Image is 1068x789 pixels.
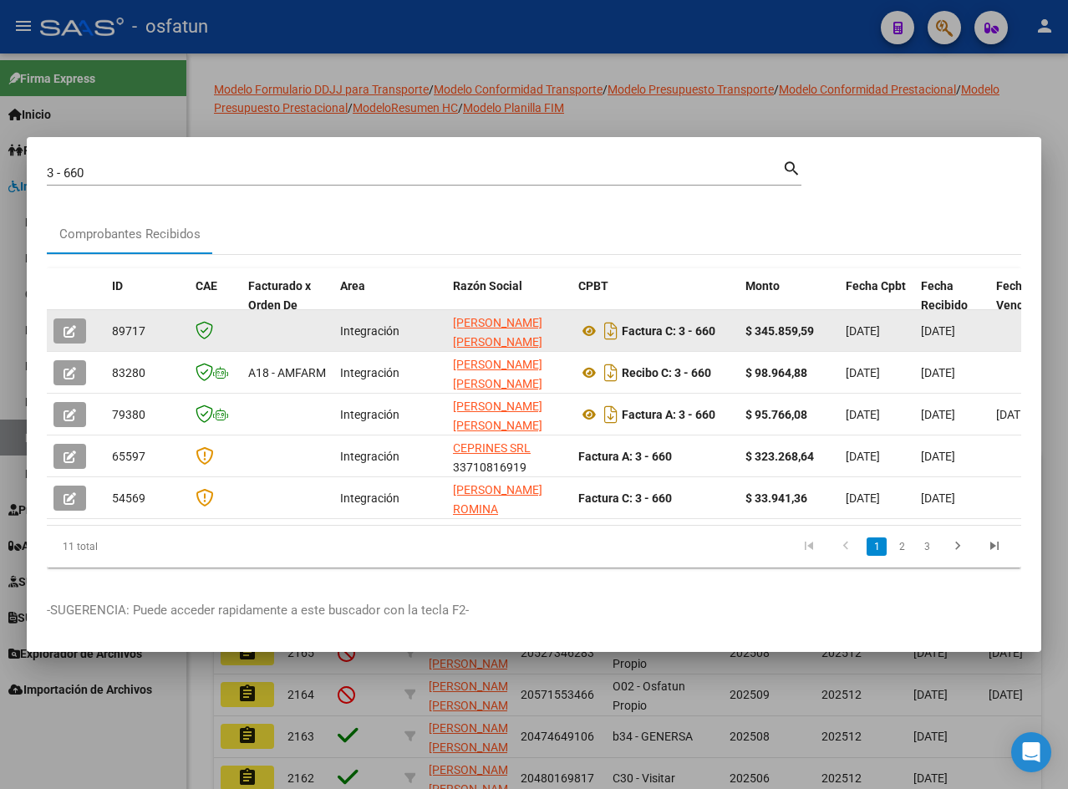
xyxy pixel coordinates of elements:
[112,364,182,383] div: 83280
[112,489,182,508] div: 54569
[248,366,326,379] span: A18 - AMFARM
[839,268,914,342] datatable-header-cell: Fecha Cpbt
[846,491,880,505] span: [DATE]
[578,450,672,463] strong: Factura A: 3 - 660
[453,313,565,349] div: 27350009162
[453,397,565,432] div: 27227186858
[112,405,182,425] div: 79380
[453,279,522,293] span: Razón Social
[578,279,608,293] span: CPBT
[622,366,711,379] strong: Recibo C: 3 - 660
[745,279,780,293] span: Monto
[453,358,542,390] span: [PERSON_NAME] [PERSON_NAME]
[917,537,937,556] a: 3
[622,408,715,421] strong: Factura A: 3 - 660
[340,324,399,338] span: Integración
[864,532,889,561] li: page 1
[248,279,311,312] span: Facturado x Orden De
[578,491,672,505] strong: Factura C: 3 - 660
[892,537,912,556] a: 2
[942,537,974,556] a: go to next page
[1011,732,1051,772] div: Open Intercom Messenger
[745,450,814,463] strong: $ 323.268,64
[333,268,446,342] datatable-header-cell: Area
[921,491,955,505] span: [DATE]
[453,400,542,432] span: [PERSON_NAME] [PERSON_NAME]
[979,537,1010,556] a: go to last page
[622,324,715,338] strong: Factura C: 3 - 660
[453,355,565,390] div: 27185792612
[921,366,955,379] span: [DATE]
[340,408,399,421] span: Integración
[914,532,939,561] li: page 3
[105,268,189,342] datatable-header-cell: ID
[340,450,399,463] span: Integración
[446,268,572,342] datatable-header-cell: Razón Social
[600,359,622,386] i: Descargar documento
[846,324,880,338] span: [DATE]
[745,408,807,421] strong: $ 95.766,08
[921,279,968,312] span: Fecha Recibido
[242,268,333,342] datatable-header-cell: Facturado x Orden De
[453,441,531,455] span: CEPRINES SRL
[340,279,365,293] span: Area
[112,279,123,293] span: ID
[914,268,989,342] datatable-header-cell: Fecha Recibido
[989,268,1065,342] datatable-header-cell: Fecha Vencimiento
[846,366,880,379] span: [DATE]
[793,537,825,556] a: go to first page
[996,279,1064,312] span: Fecha Vencimiento
[745,324,814,338] strong: $ 345.859,59
[846,450,880,463] span: [DATE]
[600,401,622,428] i: Descargar documento
[572,268,739,342] datatable-header-cell: CPBT
[453,316,542,349] span: [PERSON_NAME] [PERSON_NAME]
[600,318,622,344] i: Descargar documento
[47,601,1021,620] p: -SUGERENCIA: Puede acceder rapidamente a este buscador con la tecla F2-
[830,537,862,556] a: go to previous page
[112,322,182,341] div: 89717
[196,279,217,293] span: CAE
[189,268,242,342] datatable-header-cell: CAE
[921,408,955,421] span: [DATE]
[867,537,887,556] a: 1
[745,491,807,505] strong: $ 33.941,36
[996,408,1030,421] span: [DATE]
[889,532,914,561] li: page 2
[745,366,807,379] strong: $ 98.964,88
[846,408,880,421] span: [DATE]
[782,157,801,177] mat-icon: search
[453,481,565,516] div: 27331367147
[921,450,955,463] span: [DATE]
[453,439,565,474] div: 33710816919
[47,526,239,568] div: 11 total
[453,483,542,516] span: [PERSON_NAME] ROMINA
[921,324,955,338] span: [DATE]
[739,268,839,342] datatable-header-cell: Monto
[112,447,182,466] div: 65597
[340,366,399,379] span: Integración
[340,491,399,505] span: Integración
[846,279,906,293] span: Fecha Cpbt
[59,225,201,244] div: Comprobantes Recibidos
